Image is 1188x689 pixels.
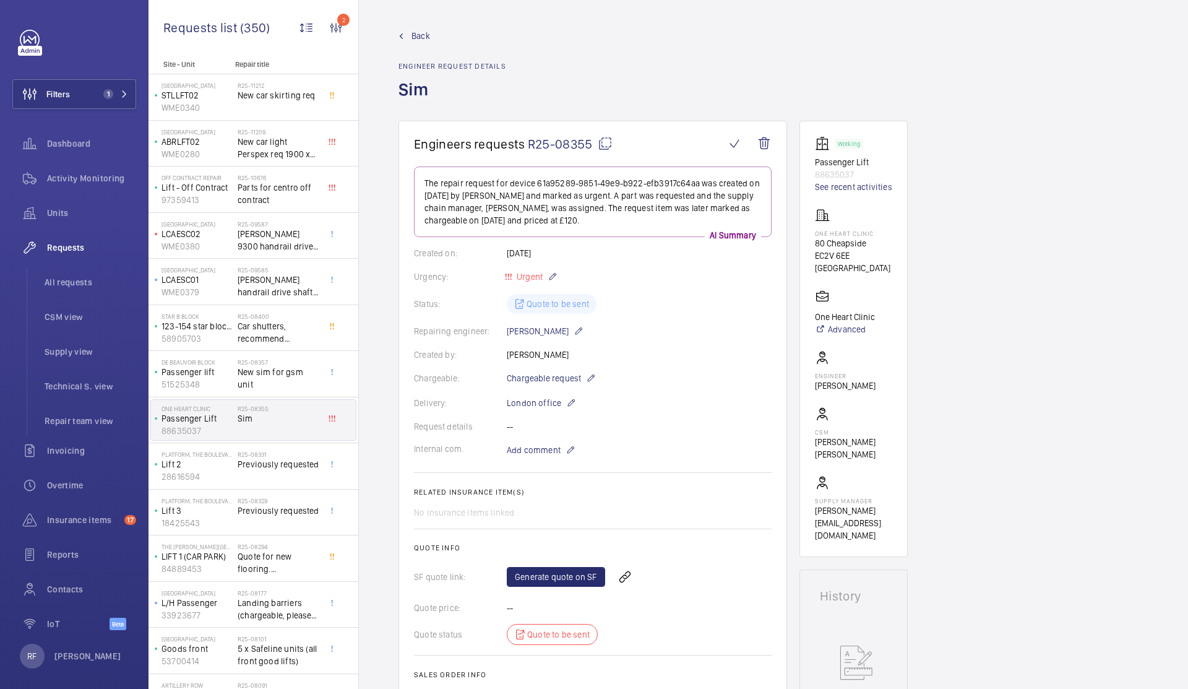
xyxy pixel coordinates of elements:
h2: R25-11209 [238,128,319,136]
a: Generate quote on SF [507,567,605,587]
p: L/H Passenger [161,597,233,609]
p: 58905703 [161,332,233,345]
p: [GEOGRAPHIC_DATA] [161,266,233,274]
p: 18425543 [161,517,233,529]
p: [GEOGRAPHIC_DATA] [161,635,233,643]
h2: R25-11212 [238,82,319,89]
span: Engineers requests [414,136,525,152]
p: London office [507,396,576,410]
p: WME0280 [161,148,233,160]
p: [PERSON_NAME] [PERSON_NAME] [815,436,892,461]
p: 80 Cheapside [815,237,892,249]
span: Filters [46,88,70,100]
span: Previously requested [238,458,319,470]
p: Supply manager [815,497,892,505]
p: Off Contract Repair [161,174,233,181]
p: LIFT 1 (CAR PARK) [161,550,233,563]
span: New sim for gsm unit [238,366,319,391]
span: R25-08355 [528,136,613,152]
span: Technical S. view [45,380,136,392]
p: One Heart Clinic [161,405,233,412]
p: 51525348 [161,378,233,391]
p: The repair request for device 61a95289-9851-49e9-b922-efb3917c64aa was created on [DATE] by [PERS... [424,177,761,227]
span: CSM view [45,311,136,323]
p: [GEOGRAPHIC_DATA] [161,589,233,597]
span: New car skirting req [238,89,319,102]
h2: R25-08355 [238,405,319,412]
p: Passenger lift [161,366,233,378]
span: Reports [47,548,136,561]
p: [GEOGRAPHIC_DATA] [161,82,233,89]
span: Sim [238,412,319,425]
img: elevator.svg [815,136,835,151]
p: Repair title [235,60,317,69]
h1: History [820,590,887,602]
p: 88635037 [815,168,892,181]
p: RF [27,650,37,662]
span: Previously requested [238,505,319,517]
p: The [PERSON_NAME][GEOGRAPHIC_DATA] [161,543,233,550]
span: Insurance items [47,514,119,526]
a: See recent activities [815,181,892,193]
p: Site - Unit [148,60,230,69]
p: WME0379 [161,286,233,298]
h2: R25-08177 [238,589,319,597]
span: 17 [124,515,136,525]
p: Working [838,142,860,146]
p: [PERSON_NAME] [54,650,121,662]
p: 53700414 [161,655,233,667]
span: Requests [47,241,136,254]
p: WME0340 [161,102,233,114]
p: Passenger Lift [815,156,892,168]
p: LCAESC02 [161,228,233,240]
span: Car shutters, recommend [PERSON_NAME] to repair. Keep coming out of bottom track [238,320,319,345]
span: Overtime [47,479,136,492]
span: 5 x Safeline units (all front good lifts) [238,643,319,667]
span: Parts for centro off contract [238,181,319,206]
p: CSM [815,428,892,436]
h2: Engineer request details [398,62,506,71]
p: WME0380 [161,240,233,253]
span: 1 [103,89,113,99]
p: De Beauvoir Block [161,358,233,366]
p: [PERSON_NAME][EMAIL_ADDRESS][DOMAIN_NAME] [815,505,892,542]
span: Add comment [507,444,561,456]
h2: R25-09587 [238,220,319,228]
h1: Sim [398,78,506,121]
h2: R25-09585 [238,266,319,274]
p: Platform, The Boulevard [161,497,233,505]
p: 97359413 [161,194,233,206]
span: Activity Monitoring [47,172,136,184]
span: Chargeable request [507,372,581,384]
p: [GEOGRAPHIC_DATA] [161,128,233,136]
p: Passenger Lift [161,412,233,425]
span: Back [411,30,430,42]
h2: R25-08331 [238,451,319,458]
p: Lift - Off Contract [161,181,233,194]
span: Landing barriers (chargeable, please deliver to site) [238,597,319,622]
span: Quote for new flooring. [PERSON_NAME] Arca 2 1000kg lift approx 2.5m x 1.5m [238,550,319,575]
span: All requests [45,276,136,288]
p: 123-154 star block B (garage side) [161,320,233,332]
p: 33923677 [161,609,233,622]
p: Platform, The Boulevard [161,451,233,458]
span: Urgent [514,272,543,282]
h2: R25-08101 [238,635,319,643]
a: Advanced [815,323,875,336]
h2: R25-08400 [238,313,319,320]
h2: R25-08091 [238,682,319,689]
span: Beta [110,618,126,630]
p: Lift 3 [161,505,233,517]
span: IoT [47,618,110,630]
p: EC2V 6EE [GEOGRAPHIC_DATA] [815,249,892,274]
span: [PERSON_NAME] 9300 handrail drive shaft, handrail chain, bearings & main shaft handrail sprocket [238,228,319,253]
h2: Related insurance item(s) [414,488,772,496]
span: Repair team view [45,415,136,427]
span: Invoicing [47,444,136,457]
p: [GEOGRAPHIC_DATA] [161,220,233,228]
h2: R25-10676 [238,174,319,181]
span: Supply view [45,345,136,358]
h2: Quote info [414,544,772,552]
p: LCAESC01 [161,274,233,286]
span: Contacts [47,583,136,596]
